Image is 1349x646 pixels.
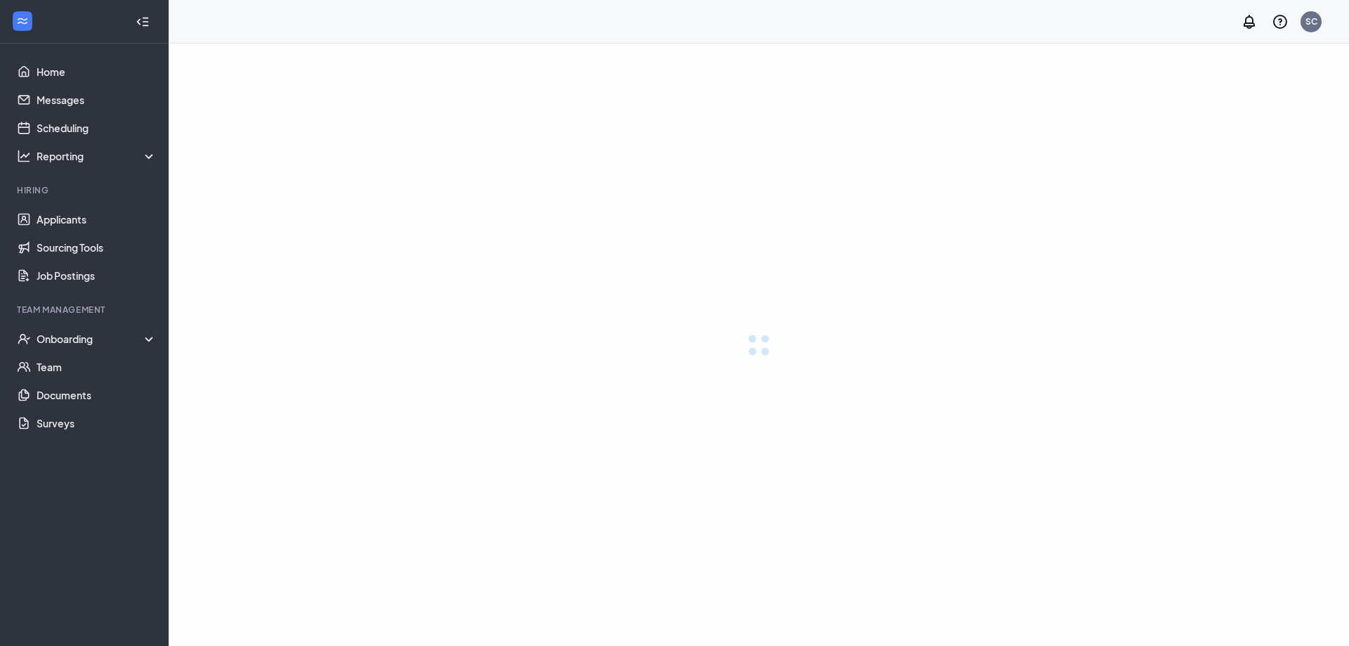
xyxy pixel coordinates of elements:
[37,205,157,233] a: Applicants
[17,184,154,196] div: Hiring
[1305,15,1317,27] div: SC
[17,149,31,163] svg: Analysis
[37,58,157,86] a: Home
[37,114,157,142] a: Scheduling
[37,332,157,346] div: Onboarding
[37,86,157,114] a: Messages
[17,304,154,316] div: Team Management
[37,381,157,409] a: Documents
[15,14,30,28] svg: WorkstreamLogo
[1241,13,1258,30] svg: Notifications
[37,409,157,437] a: Surveys
[37,261,157,290] a: Job Postings
[17,332,31,346] svg: UserCheck
[136,15,150,29] svg: Collapse
[37,233,157,261] a: Sourcing Tools
[37,149,157,163] div: Reporting
[1272,13,1289,30] svg: QuestionInfo
[37,353,157,381] a: Team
